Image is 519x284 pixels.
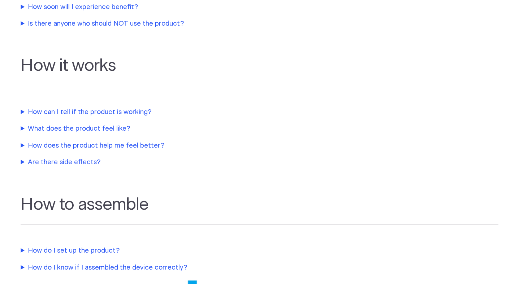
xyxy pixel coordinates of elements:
[21,56,498,86] h2: How it works
[21,19,324,29] summary: Is there anyone who should NOT use the product?
[21,141,324,151] summary: How does the product help me feel better?
[21,124,324,134] summary: What does the product feel like?
[21,263,324,273] summary: How do I know if I assembled the device correctly?
[21,107,324,117] summary: How can I tell if the product is working?
[21,157,324,167] summary: Are there side effects?
[21,2,324,12] summary: How soon will I experience benefit?
[21,195,498,225] h2: How to assemble
[21,246,324,256] summary: How do I set up the product?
